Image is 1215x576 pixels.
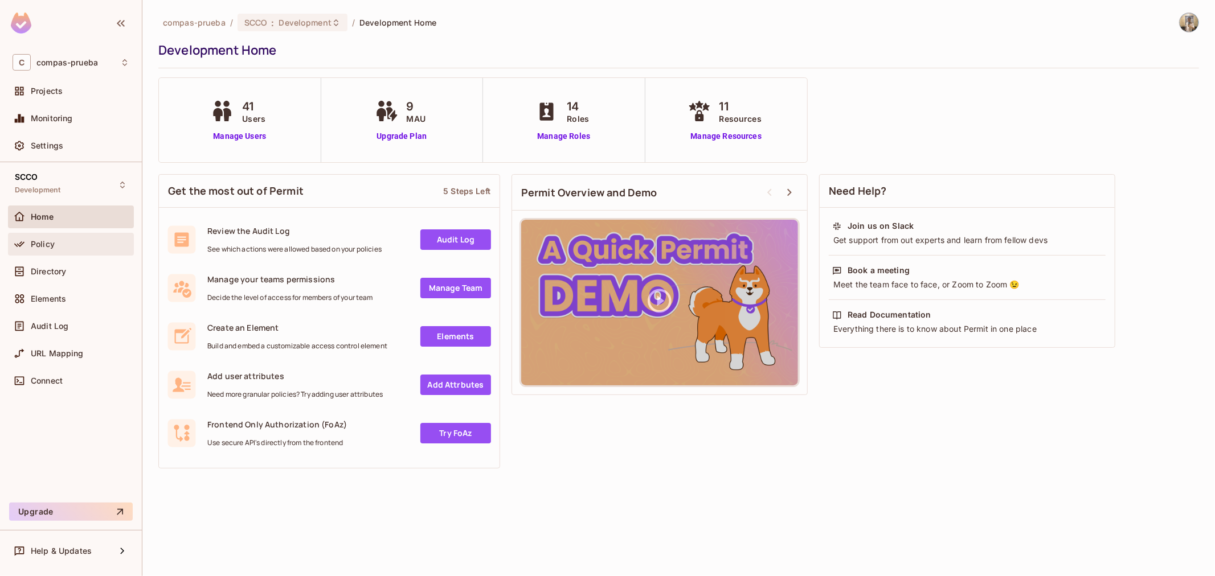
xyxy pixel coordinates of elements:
[420,229,491,250] a: Audit Log
[1180,13,1198,32] img: David Villegas
[848,309,931,320] div: Read Documentation
[158,42,1193,59] div: Development Home
[832,279,1102,290] div: Meet the team face to face, or Zoom to Zoom 😉
[359,17,436,28] span: Development Home
[443,186,490,196] div: 5 Steps Left
[207,225,382,236] span: Review the Audit Log
[521,186,657,200] span: Permit Overview and Demo
[31,267,66,276] span: Directory
[407,113,426,125] span: MAU
[207,293,373,302] span: Decide the level of access for members of your team
[15,172,38,182] span: SCCO
[207,390,383,399] span: Need more granular policies? Try adding user attributes
[163,17,226,28] span: the active workspace
[207,274,373,285] span: Manage your teams permissions
[719,113,762,125] span: Resources
[31,141,63,150] span: Settings
[31,212,54,221] span: Home
[207,371,383,381] span: Add user attributes
[207,419,347,430] span: Frontend Only Authorization (FoAz)
[207,342,387,351] span: Build and embed a customizable access control element
[11,13,31,34] img: SReyMgAAAABJRU5ErkJggg==
[271,18,275,27] span: :
[168,184,304,198] span: Get the most out of Permit
[242,98,265,115] span: 41
[829,184,887,198] span: Need Help?
[31,546,92,556] span: Help & Updates
[31,294,66,303] span: Elements
[31,114,73,123] span: Monitoring
[407,98,426,115] span: 9
[36,58,98,67] span: Workspace: compas-prueba
[31,240,55,249] span: Policy
[832,323,1102,335] div: Everything there is to know about Permit in one place
[242,113,265,125] span: Users
[832,234,1102,246] div: Get support from out experts and learn from fellow devs
[420,375,491,395] a: Add Attrbutes
[15,186,61,195] span: Development
[373,130,431,142] a: Upgrade Plan
[31,376,63,385] span: Connect
[352,17,355,28] li: /
[207,322,387,333] span: Create an Element
[685,130,767,142] a: Manage Resources
[420,326,491,347] a: Elements
[207,245,382,254] span: See which actions were allowed based on your policies
[31,87,63,96] span: Projects
[420,278,491,298] a: Manage Team
[207,438,347,447] span: Use secure API's directly from the frontend
[567,113,589,125] span: Roles
[279,17,332,28] span: Development
[9,503,133,521] button: Upgrade
[848,265,910,276] div: Book a meeting
[420,423,491,443] a: Try FoAz
[31,322,68,331] span: Audit Log
[230,17,233,28] li: /
[567,98,589,115] span: 14
[31,349,84,358] span: URL Mapping
[13,54,31,71] span: C
[244,17,267,28] span: SCCO
[208,130,271,142] a: Manage Users
[719,98,762,115] span: 11
[533,130,595,142] a: Manage Roles
[848,220,914,232] div: Join us on Slack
